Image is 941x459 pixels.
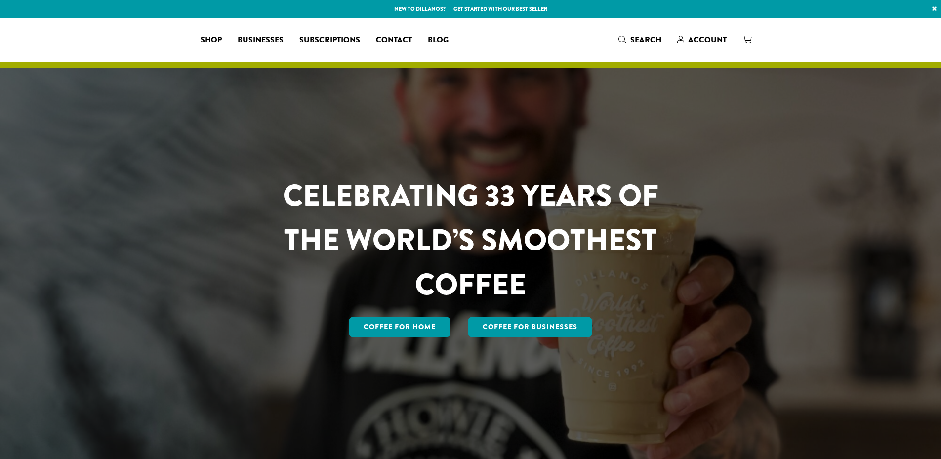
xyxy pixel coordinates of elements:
span: Shop [201,34,222,46]
span: Businesses [238,34,284,46]
span: Subscriptions [299,34,360,46]
span: Contact [376,34,412,46]
a: Search [611,32,669,48]
a: Coffee for Home [349,317,450,337]
span: Search [630,34,661,45]
a: Shop [193,32,230,48]
h1: CELEBRATING 33 YEARS OF THE WORLD’S SMOOTHEST COFFEE [254,173,688,307]
span: Blog [428,34,449,46]
span: Account [688,34,727,45]
a: Coffee For Businesses [468,317,592,337]
a: Get started with our best seller [453,5,547,13]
